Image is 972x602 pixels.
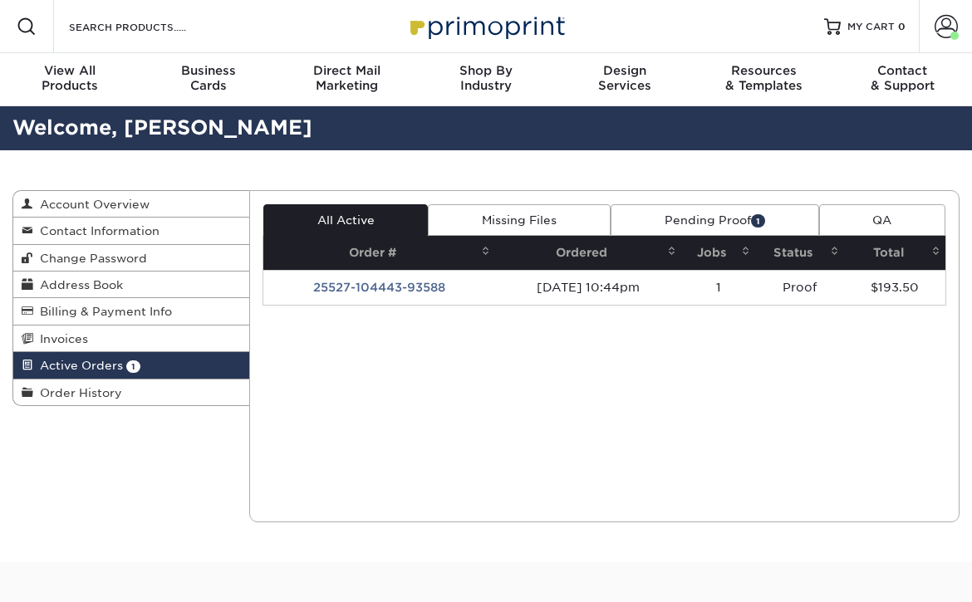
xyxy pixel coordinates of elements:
[13,191,249,218] a: Account Overview
[755,236,844,270] th: Status
[755,270,844,305] td: Proof
[13,298,249,325] a: Billing & Payment Info
[13,218,249,244] a: Contact Information
[847,20,895,34] span: MY CART
[556,63,695,93] div: Services
[681,270,755,305] td: 1
[844,236,945,270] th: Total
[139,63,277,78] span: Business
[611,204,819,236] a: Pending Proof1
[695,63,833,78] span: Resources
[833,63,972,93] div: & Support
[33,359,123,372] span: Active Orders
[416,63,555,93] div: Industry
[556,63,695,78] span: Design
[13,272,249,298] a: Address Book
[263,270,495,305] td: 25527-104443-93588
[556,53,695,106] a: DesignServices
[681,236,755,270] th: Jobs
[263,204,428,236] a: All Active
[819,204,945,236] a: QA
[33,198,150,211] span: Account Overview
[13,245,249,272] a: Change Password
[495,236,681,270] th: Ordered
[13,379,249,405] a: Order History
[416,53,555,106] a: Shop ByIndustry
[695,53,833,106] a: Resources& Templates
[33,305,172,318] span: Billing & Payment Info
[126,360,140,373] span: 1
[13,352,249,379] a: Active Orders 1
[428,204,610,236] a: Missing Files
[416,63,555,78] span: Shop By
[33,278,123,291] span: Address Book
[263,236,495,270] th: Order #
[695,63,833,93] div: & Templates
[277,63,416,78] span: Direct Mail
[844,270,945,305] td: $193.50
[898,21,906,32] span: 0
[33,252,147,265] span: Change Password
[833,53,972,106] a: Contact& Support
[139,63,277,93] div: Cards
[33,224,160,237] span: Contact Information
[33,386,122,399] span: Order History
[833,63,972,78] span: Contact
[495,270,681,305] td: [DATE] 10:44pm
[67,17,229,37] input: SEARCH PRODUCTS.....
[751,214,765,227] span: 1
[33,332,88,345] span: Invoices
[13,325,249,352] a: Invoices
[139,53,277,106] a: BusinessCards
[277,63,416,93] div: Marketing
[403,8,569,44] img: Primoprint
[277,53,416,106] a: Direct MailMarketing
